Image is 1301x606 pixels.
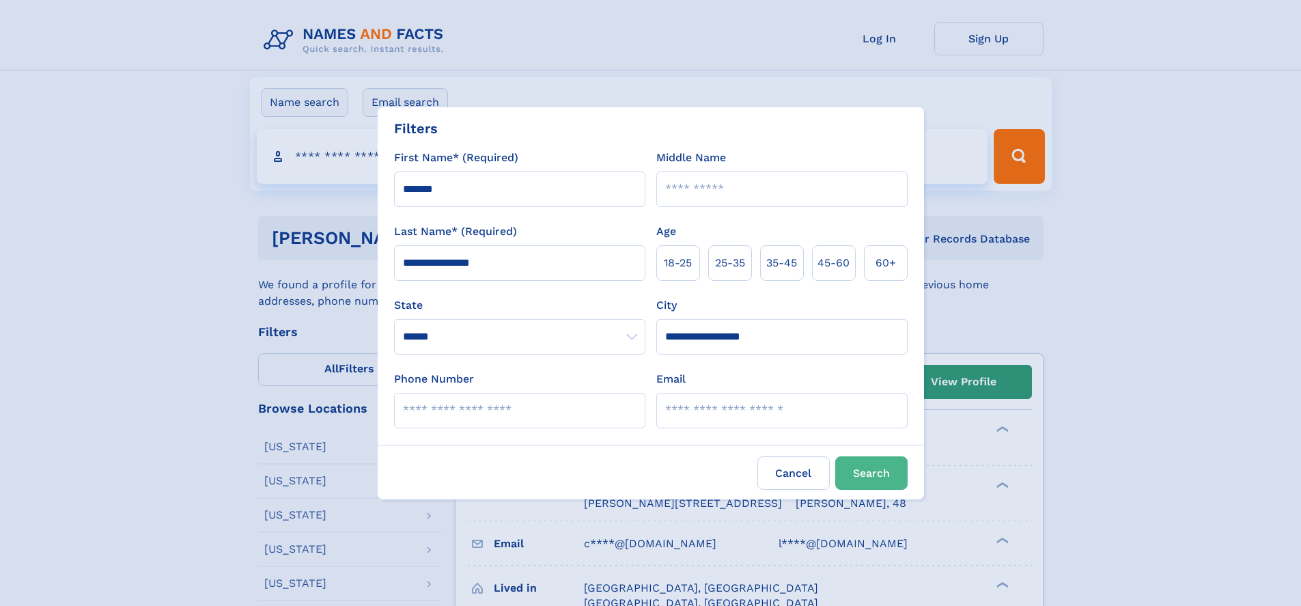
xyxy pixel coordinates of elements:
span: 18‑25 [664,255,692,271]
label: Cancel [757,456,830,490]
button: Search [835,456,908,490]
span: 35‑45 [766,255,797,271]
span: 45‑60 [817,255,850,271]
span: 60+ [876,255,896,271]
label: State [394,297,645,314]
label: Age [656,223,676,240]
label: Last Name* (Required) [394,223,517,240]
div: Filters [394,118,438,139]
label: First Name* (Required) [394,150,518,166]
label: Middle Name [656,150,726,166]
span: 25‑35 [715,255,745,271]
label: City [656,297,677,314]
label: Email [656,371,686,387]
label: Phone Number [394,371,474,387]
